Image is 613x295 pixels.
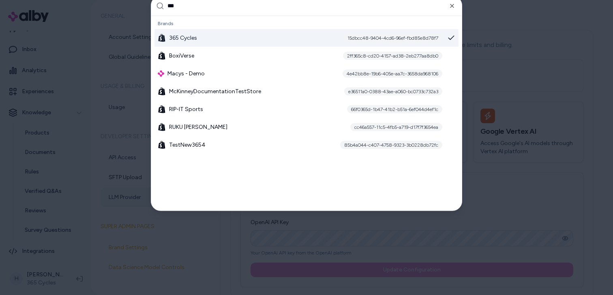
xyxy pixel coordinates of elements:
[154,17,459,29] div: Brands
[347,105,442,113] div: 66f0365d-1b47-41b2-b51a-6ef044d4ef1c
[343,69,442,77] div: 4e42bb8e-19b6-405e-aa7c-3658da968106
[151,16,462,210] div: Suggestions
[169,141,206,149] span: TestNew3654
[167,69,205,77] span: Macys - Demo
[350,123,442,131] div: cc46a557-11c5-4fb5-a719-d17f7f3654ea
[343,51,442,60] div: 2ff365c8-cd20-4157-ad38-2eb277aa8db0
[169,51,194,60] span: BoxiVerse
[169,87,261,95] span: McKinneyDocumentationTestStore
[169,34,197,42] span: 365 Cycles
[169,105,203,113] span: RIP-IT Sports
[169,123,227,131] span: RUKU [PERSON_NAME]
[158,70,164,77] img: alby Logo
[344,87,442,95] div: e36511a0-0388-43ae-a060-bc0733c732a3
[340,141,442,149] div: 85b4a044-c407-4758-9323-3b0228db72fc
[343,34,442,42] div: 15dbcc48-9404-4cd6-96ef-fbd85e8d78f7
